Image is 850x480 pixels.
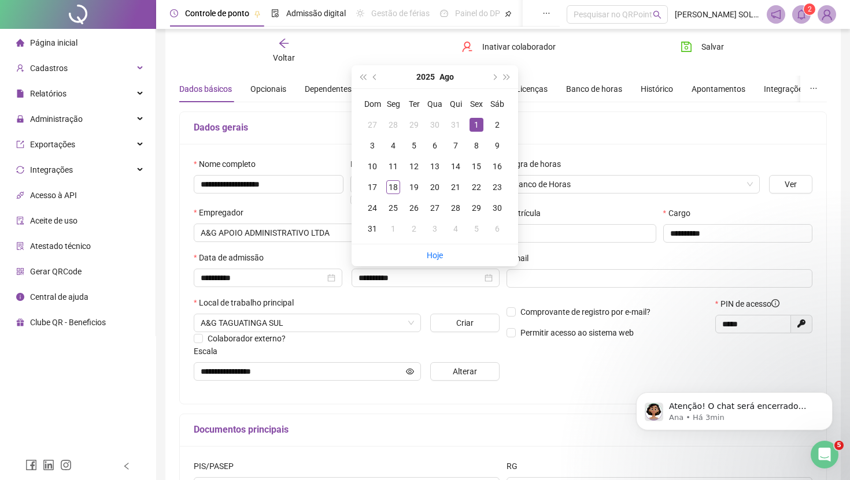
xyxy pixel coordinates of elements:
td: 2025-07-29 [404,114,424,135]
div: 11 [386,159,400,173]
label: Local de trabalho principal [194,296,301,309]
span: Colaborador externo? [208,334,286,343]
button: month panel [439,65,454,88]
div: 3 [428,222,442,236]
div: 30 [428,118,442,132]
span: user-add [16,64,24,72]
div: Histórico [641,83,673,95]
div: 7 [449,139,463,152]
label: Regra de horas [507,158,568,170]
div: 4 [386,139,400,152]
td: 2025-08-24 [362,198,383,218]
label: Escala [194,345,225,358]
td: 2025-08-18 [383,177,404,198]
span: Integrações [30,165,73,174]
div: 17 [365,180,379,194]
span: Clube QR - Beneficios [30,318,106,327]
div: Integrações [764,83,807,95]
td: 2025-08-07 [445,135,466,156]
div: 29 [470,201,483,215]
span: qrcode [16,267,24,276]
td: 2025-09-05 [466,218,487,239]
span: instagram [60,459,72,471]
div: Licenças [516,83,548,95]
td: 2025-08-12 [404,156,424,177]
td: 2025-09-03 [424,218,445,239]
span: Aceite de uso [30,216,77,225]
button: super-prev-year [356,65,369,88]
div: Apontamentos [692,83,745,95]
span: linkedin [43,459,54,471]
td: 2025-08-08 [466,135,487,156]
sup: 2 [804,3,815,15]
label: Data de admissão [194,251,271,264]
td: 2025-08-30 [487,198,508,218]
span: Nome social [350,158,394,170]
td: 2025-08-09 [487,135,508,156]
span: ellipsis [542,9,550,17]
span: solution [16,242,24,250]
span: Controle de ponto [185,9,249,18]
div: 31 [365,222,379,236]
h5: Documentos principais [194,423,812,437]
div: Dados básicos [179,83,232,95]
label: PIS/PASEP [194,460,241,472]
div: 26 [407,201,421,215]
td: 2025-08-04 [383,135,404,156]
td: 2025-08-23 [487,177,508,198]
td: 2025-08-02 [487,114,508,135]
div: 27 [428,201,442,215]
div: 23 [490,180,504,194]
span: dashboard [440,9,448,17]
span: clock-circle [170,9,178,17]
div: 4 [449,222,463,236]
div: 10 [365,159,379,173]
td: 2025-07-27 [362,114,383,135]
a: Hoje [427,251,443,260]
span: Cadastros [30,64,68,73]
span: bell [796,9,807,20]
div: 20 [428,180,442,194]
span: home [16,39,24,47]
div: Opcionais [250,83,286,95]
span: lock [16,115,24,123]
span: eye [406,367,414,375]
td: 2025-09-01 [383,218,404,239]
span: file-done [271,9,279,17]
button: prev-year [369,65,382,88]
span: file [16,90,24,98]
td: 2025-08-11 [383,156,404,177]
button: Inativar colaborador [453,38,564,56]
div: 31 [449,118,463,132]
div: 5 [407,139,421,152]
span: gift [16,318,24,326]
div: 29 [407,118,421,132]
div: Banco de horas [566,83,622,95]
span: ellipsis [810,84,818,92]
td: 2025-08-01 [466,114,487,135]
span: pushpin [254,10,261,17]
td: 2025-08-17 [362,177,383,198]
td: 2025-08-26 [404,198,424,218]
div: 15 [470,159,483,173]
span: facebook [25,459,37,471]
span: Gestão de férias [371,9,430,18]
span: Central de ajuda [30,292,88,302]
span: Gerar QRCode [30,267,82,276]
button: Salvar [672,38,733,56]
div: 9 [490,139,504,152]
div: 12 [407,159,421,173]
div: 5 [470,222,483,236]
span: Criar [456,317,474,329]
div: 28 [386,118,400,132]
span: Atestado técnico [30,241,91,251]
label: Cargo [663,207,698,219]
button: year panel [416,65,435,88]
button: super-next-year [501,65,513,88]
iframe: Intercom notifications mensagem [619,368,850,449]
td: 2025-08-10 [362,156,383,177]
td: 2025-08-21 [445,177,466,198]
td: 2025-08-31 [362,218,383,239]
